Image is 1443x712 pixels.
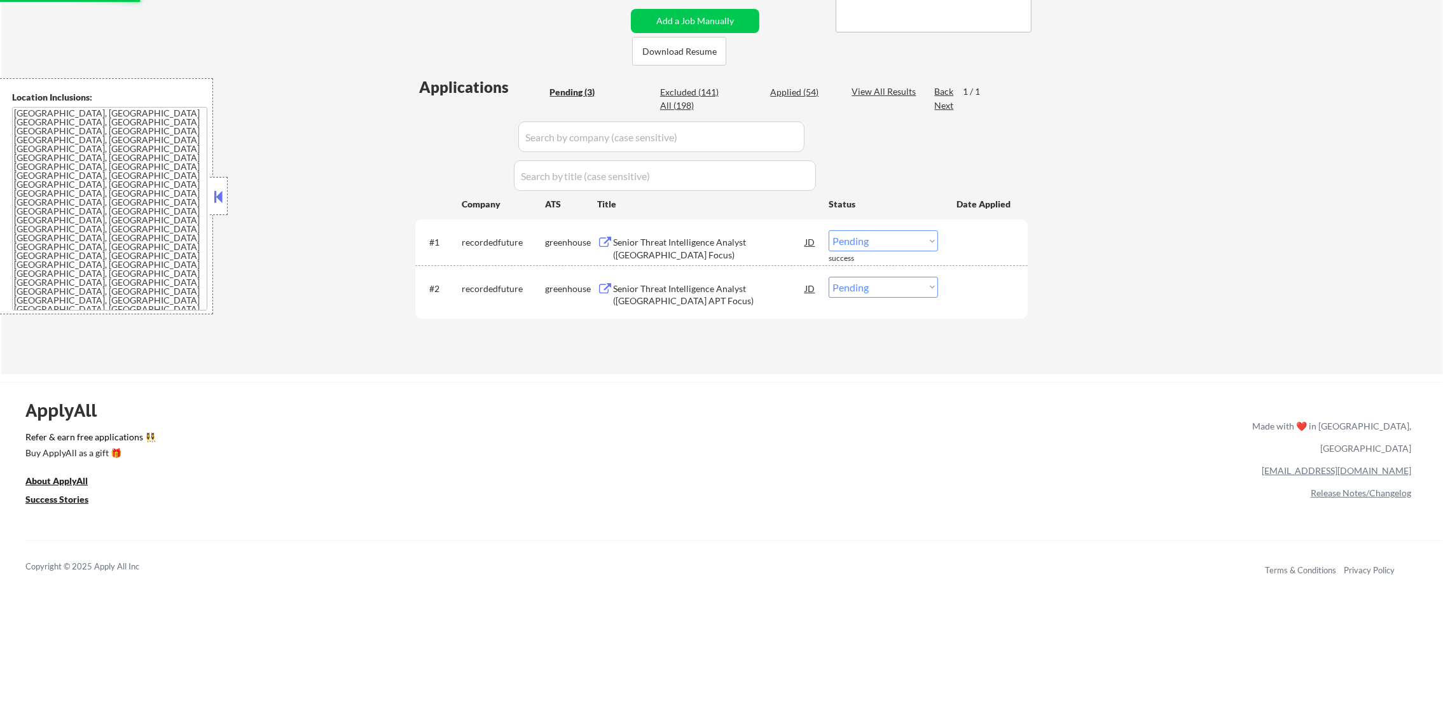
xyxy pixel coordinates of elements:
div: #1 [429,236,452,249]
a: Refer & earn free applications 👯‍♀️ [25,433,986,446]
a: [EMAIL_ADDRESS][DOMAIN_NAME] [1262,465,1411,476]
a: Release Notes/Changelog [1311,487,1411,498]
a: Terms & Conditions [1265,565,1336,575]
div: greenhouse [545,236,597,249]
a: Buy ApplyAll as a gift 🎁 [25,446,153,462]
a: Privacy Policy [1344,565,1395,575]
div: Company [462,198,545,211]
div: JD [804,230,817,253]
a: Success Stories [25,492,106,508]
div: View All Results [852,85,920,98]
div: Pending (3) [549,86,613,99]
div: Senior Threat Intelligence Analyst ([GEOGRAPHIC_DATA] APT Focus) [613,283,805,307]
u: Success Stories [25,494,88,505]
div: Back [934,85,955,98]
div: Made with ❤️ in [GEOGRAPHIC_DATA], [GEOGRAPHIC_DATA] [1247,415,1411,459]
u: About ApplyAll [25,475,88,486]
div: JD [804,277,817,300]
div: Date Applied [956,198,1012,211]
div: ApplyAll [25,400,111,421]
button: Download Resume [632,37,726,66]
div: success [829,253,880,264]
input: Search by company (case sensitive) [518,122,804,152]
div: ATS [545,198,597,211]
div: Applied (54) [770,86,834,99]
div: Copyright © 2025 Apply All Inc [25,561,172,573]
div: greenhouse [545,283,597,295]
div: Next [934,99,955,112]
a: About ApplyAll [25,474,106,490]
div: Buy ApplyAll as a gift 🎁 [25,449,153,457]
div: recordedfuture [462,283,545,295]
div: All (198) [660,99,724,112]
div: Status [829,192,938,215]
div: Applications [419,80,545,95]
div: recordedfuture [462,236,545,249]
div: Location Inclusions: [12,91,208,104]
div: Senior Threat Intelligence Analyst ([GEOGRAPHIC_DATA] Focus) [613,236,805,261]
div: #2 [429,283,452,295]
div: Excluded (141) [660,86,724,99]
button: Add a Job Manually [631,9,759,33]
div: 1 / 1 [963,85,992,98]
div: Title [597,198,817,211]
input: Search by title (case sensitive) [514,160,816,191]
